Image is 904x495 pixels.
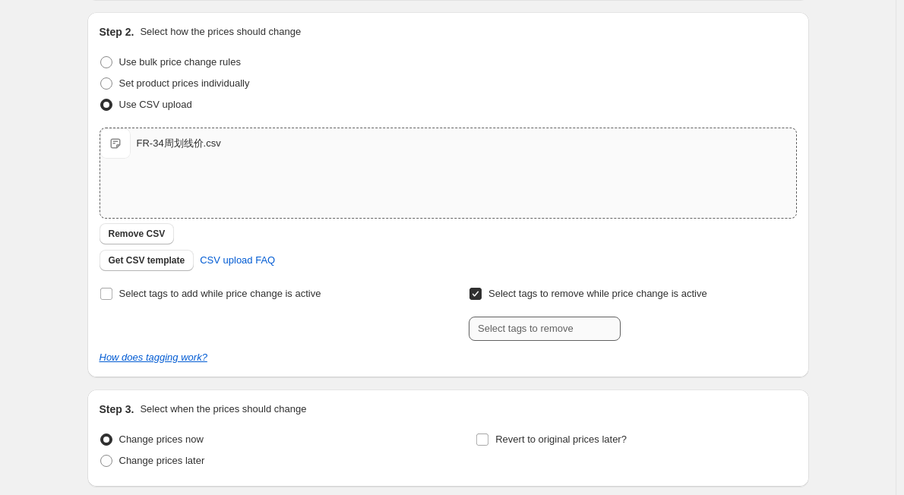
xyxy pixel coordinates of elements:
[191,248,284,273] a: CSV upload FAQ
[100,24,134,39] h2: Step 2.
[119,56,241,68] span: Use bulk price change rules
[469,317,621,341] input: Select tags to remove
[200,253,275,268] span: CSV upload FAQ
[119,77,250,89] span: Set product prices individually
[109,254,185,266] span: Get CSV template
[119,99,192,110] span: Use CSV upload
[100,352,207,363] a: How does tagging work?
[140,24,301,39] p: Select how the prices should change
[119,455,205,466] span: Change prices later
[137,136,221,151] div: FR-34周划线价.csv
[140,402,306,417] p: Select when the prices should change
[100,223,175,244] button: Remove CSV
[119,434,204,445] span: Change prices now
[488,288,707,299] span: Select tags to remove while price change is active
[109,228,166,240] span: Remove CSV
[119,288,321,299] span: Select tags to add while price change is active
[495,434,627,445] span: Revert to original prices later?
[100,402,134,417] h2: Step 3.
[100,250,194,271] button: Get CSV template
